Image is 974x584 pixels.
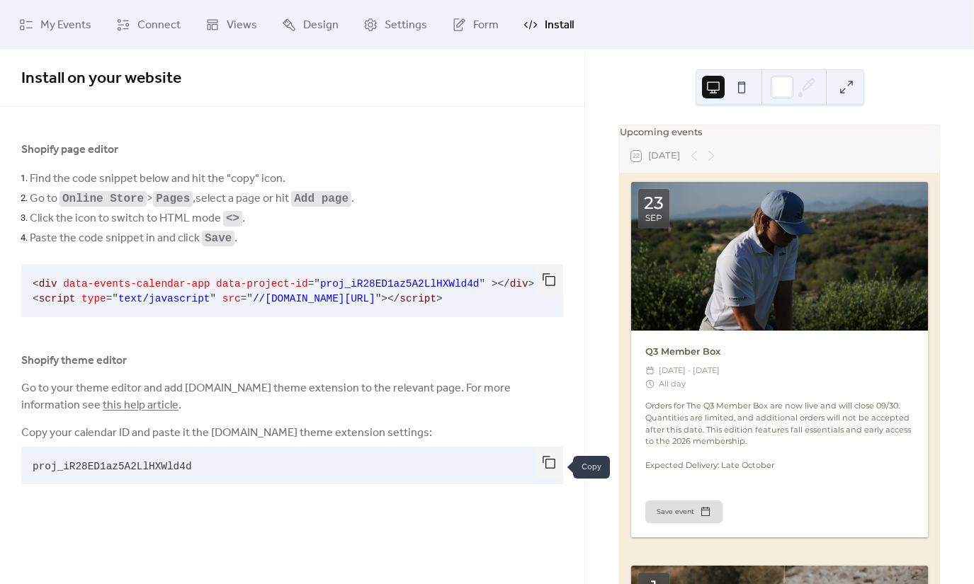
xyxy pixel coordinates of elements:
[30,230,237,247] span: Paste the code snippet in and click .
[644,195,664,212] div: 23
[21,63,181,94] span: Install on your website
[226,212,239,225] code: <>
[510,278,528,290] span: div
[227,17,257,34] span: Views
[375,293,382,304] span: "
[441,6,509,44] a: Form
[40,17,91,34] span: My Events
[137,17,181,34] span: Connect
[353,6,438,44] a: Settings
[21,142,118,159] span: Shopify page editor
[30,210,245,227] span: Click the icon to switch to HTML mode .
[631,400,928,471] div: Orders for The Q3 Member Box are now live and will close 09/30. Quantities are limited, and addit...
[195,6,268,44] a: Views
[436,293,443,304] span: >
[106,6,191,44] a: Connect
[21,380,563,414] span: Go to your theme editor and add [DOMAIN_NAME] theme extension to the relevant page. For more info...
[30,171,285,188] span: Find the code snippet below and hit the "copy" icon.
[9,6,102,44] a: My Events
[659,364,720,377] span: [DATE] - [DATE]
[39,278,57,290] span: div
[21,353,127,370] span: Shopify theme editor
[645,500,723,523] button: Save event
[400,293,436,304] span: script
[631,345,928,358] div: Q3 Member Box
[21,425,432,442] span: Copy your calendar ID and paste it the [DOMAIN_NAME] theme extension settings:
[33,461,192,472] span: proj_iR28ED1az5A2LlHXWld4d
[253,293,375,304] span: //[DOMAIN_NAME][URL]
[573,456,610,479] span: Copy
[479,278,485,290] span: "
[645,364,655,377] div: ​
[545,17,574,34] span: Install
[30,190,354,207] span: Go to > , select a page or hit .
[241,293,247,304] span: =
[210,293,216,304] span: "
[118,293,210,304] span: text/javascript
[320,278,480,290] span: proj_iR28ED1az5A2LlHXWld4d
[645,377,655,391] div: ​
[387,293,400,304] span: </
[314,278,320,290] span: "
[513,6,584,44] a: Install
[385,17,427,34] span: Settings
[156,193,190,205] code: Pages
[39,293,76,304] span: script
[271,6,349,44] a: Design
[33,278,39,290] span: <
[308,278,315,290] span: =
[492,278,498,290] span: >
[645,214,662,222] div: Sep
[381,293,387,304] span: >
[62,193,144,205] code: Online Store
[81,293,106,304] span: type
[303,17,339,34] span: Design
[106,293,113,304] span: =
[222,293,241,304] span: src
[528,278,535,290] span: >
[112,293,118,304] span: "
[216,278,308,290] span: data-project-id
[620,125,939,139] div: Upcoming events
[103,394,179,416] a: this help article
[205,232,232,245] code: Save
[63,278,210,290] span: data-events-calendar-app
[294,193,349,205] code: Add page
[33,293,39,304] span: <
[247,293,253,304] span: "
[473,17,499,34] span: Form
[497,278,509,290] span: </
[659,377,686,391] span: All day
